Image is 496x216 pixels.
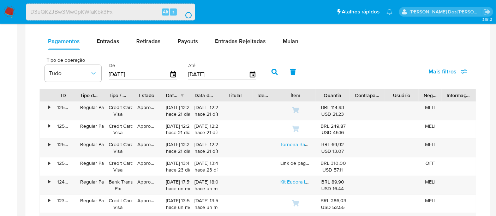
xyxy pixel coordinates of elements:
span: 3.161.2 [482,17,492,22]
span: s [172,8,174,15]
p: renato.lopes@mercadopago.com.br [410,8,481,15]
input: Pesquise usuários ou casos... [26,7,195,17]
span: Atalhos rápidos [342,8,380,16]
a: Notificações [387,9,393,15]
a: Sair [483,8,491,16]
button: search-icon [178,7,192,17]
span: Alt [163,8,168,15]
